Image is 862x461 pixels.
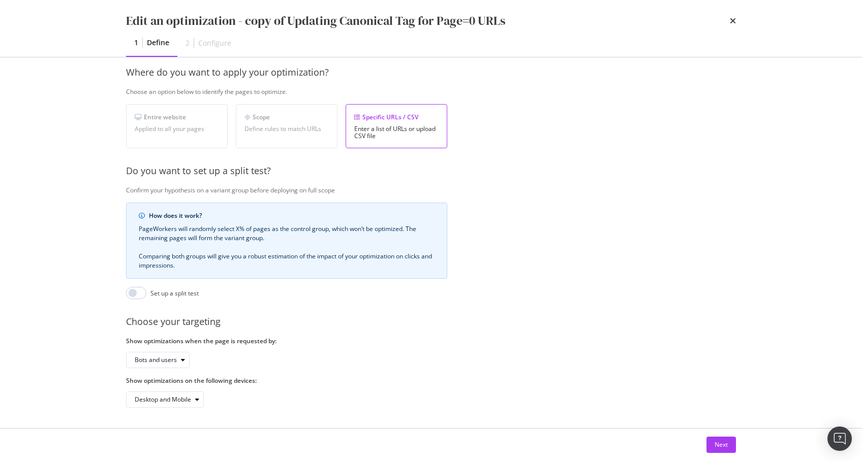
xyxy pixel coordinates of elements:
[126,164,786,178] div: Do you want to set up a split test?
[126,337,447,345] label: Show optimizations when the page is requested by:
[135,397,191,403] div: Desktop and Mobile
[135,357,177,363] div: Bots and users
[135,125,219,133] div: Applied to all your pages
[126,12,505,29] div: Edit an optimization - copy of Updating Canonical Tag for Page=0 URLs
[139,224,435,270] div: PageWorkers will randomly select X% of pages as the control group, which won’t be optimized. The ...
[730,12,736,29] div: times
[126,66,786,79] div: Where do you want to apply your optimization?
[715,440,728,449] div: Next
[354,113,439,121] div: Specific URLs / CSV
[126,186,786,194] div: Confirm your hypothesis on a variant group before deploying on full scope
[147,38,169,48] div: Define
[198,38,231,48] div: Configure
[186,38,190,48] div: 2
[126,376,447,385] label: Show optimizations on the following devices:
[135,113,219,121] div: Entire website
[244,125,329,133] div: Define rules to match URLs
[706,437,736,453] button: Next
[354,125,439,140] div: Enter a list of URLs or upload CSV file
[244,113,329,121] div: Scope
[126,203,447,279] div: info banner
[150,289,199,298] div: Set up a split test
[126,315,786,328] div: Choose your targeting
[126,87,786,96] div: Choose an option below to identify the pages to optimize.
[149,211,435,220] div: How does it work?
[126,391,204,408] button: Desktop and Mobile
[126,352,190,368] button: Bots and users
[827,426,852,451] div: Open Intercom Messenger
[134,38,138,48] div: 1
